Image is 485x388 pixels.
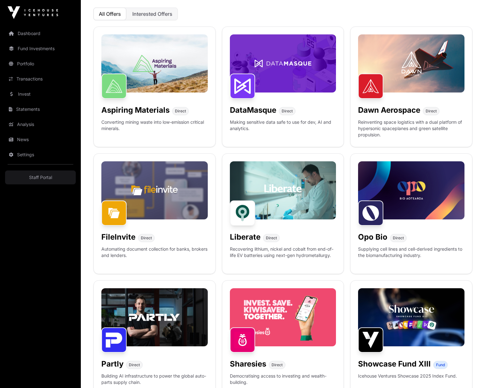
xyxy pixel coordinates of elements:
[141,236,152,241] span: Direct
[230,232,260,242] h1: Liberate
[230,200,255,226] img: Liberate
[358,232,387,242] h1: Opo Bio
[358,359,431,369] h1: Showcase Fund XIII
[272,362,283,367] span: Direct
[436,362,445,367] span: Fund
[101,246,208,266] p: Automating document collection for banks, brokers and lenders.
[358,288,464,346] img: Showcase-Fund-Banner-1.jpg
[358,246,464,259] p: Supplying cell lines and cell-derived ingredients to the biomanufacturing industry.
[5,148,76,162] a: Settings
[5,87,76,101] a: Invest
[230,74,255,99] img: DataMasque
[129,362,140,367] span: Direct
[175,109,186,114] span: Direct
[132,11,172,17] span: Interested Offers
[5,133,76,146] a: News
[5,170,76,184] a: Staff Portal
[358,119,464,139] p: Reinventing space logistics with a dual platform of hypersonic spaceplanes and green satellite pr...
[101,34,208,93] img: Aspiring-Banner.jpg
[358,161,464,219] img: Opo-Bio-Banner.jpg
[101,119,208,139] p: Converting mining waste into low-emission critical minerals.
[230,246,336,266] p: Recovering lithium, nickel and cobalt from end-of-life EV batteries using next-gen hydrometallurgy.
[230,161,336,219] img: Liberate-Banner.jpg
[230,105,276,115] h1: DataMasque
[266,236,277,241] span: Direct
[101,359,123,369] h1: Partly
[393,236,404,241] span: Direct
[453,358,485,388] iframe: Chat Widget
[101,232,135,242] h1: FileInvite
[101,288,208,346] img: Partly-Banner.jpg
[230,34,336,93] img: DataMasque-Banner.jpg
[5,72,76,86] a: Transactions
[358,34,464,93] img: Dawn-Banner.jpg
[101,200,127,226] img: FileInvite
[230,359,266,369] h1: Sharesies
[8,6,58,19] img: Icehouse Ventures Logo
[230,327,255,353] img: Sharesies
[5,57,76,71] a: Portfolio
[5,102,76,116] a: Statements
[101,105,170,115] h1: Aspiring Materials
[426,109,437,114] span: Direct
[358,74,383,99] img: Dawn Aerospace
[358,105,420,115] h1: Dawn Aerospace
[358,373,457,379] p: Icehouse Ventures Showcase 2025 Index Fund.
[230,288,336,346] img: Sharesies-Banner.jpg
[282,109,293,114] span: Direct
[101,161,208,219] img: File-Invite-Banner.jpg
[230,119,336,139] p: Making sensitive data safe to use for dev, AI and analytics.
[127,8,178,20] button: Interested Offers
[93,8,126,20] button: All Offers
[5,117,76,131] a: Analysis
[358,200,383,226] img: Opo Bio
[358,327,383,353] img: Showcase Fund XIII
[5,27,76,40] a: Dashboard
[99,11,121,17] span: All Offers
[101,74,127,99] img: Aspiring Materials
[5,42,76,56] a: Fund Investments
[101,327,127,353] img: Partly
